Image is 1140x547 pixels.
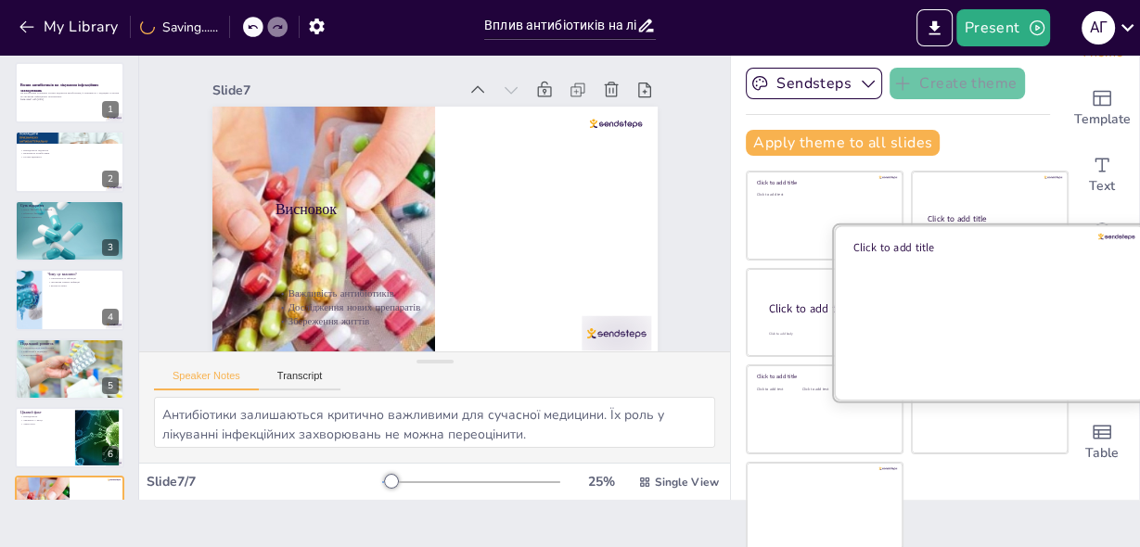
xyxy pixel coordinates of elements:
p: Generated with [URL] [20,98,119,102]
span: Table [1085,443,1119,464]
button: Sendsteps [746,68,882,99]
button: Create theme [890,68,1025,99]
p: Випадковість відкриття [20,148,119,152]
div: Add a table [1065,409,1139,476]
p: Важливість антибіотиків [248,196,544,375]
div: 2 [15,131,124,192]
div: Click to add text [802,387,844,391]
p: Уважність у науці [20,418,70,422]
p: Подальший розвиток [20,341,119,347]
p: Вбивство бактерій [20,211,119,215]
p: Смертельність інфекцій [47,277,119,281]
div: 5 [102,377,119,394]
div: Click to add title [757,179,890,186]
div: 6 [15,407,124,468]
p: Важливість антибіотиків [20,151,119,155]
p: Збереження життів [234,220,530,399]
p: Революція в медицині [20,350,119,353]
div: Add ready made slides [1065,75,1139,142]
div: 5 [15,338,124,400]
p: Цікавий факт [20,410,70,415]
p: Історія відкриття [20,155,119,159]
strong: Вплив антибіотиків на лікування інфекційних захворювань [20,83,98,93]
div: Click to add text [757,387,799,391]
span: Single View [655,475,719,490]
div: Slide 7 / 7 [147,473,382,490]
div: 3 [15,200,124,261]
p: Перше відкриття [20,215,119,219]
div: 6 [102,446,119,463]
p: Висновок [288,120,591,307]
div: Click to add text [757,193,890,197]
div: Click to add title [853,239,1119,254]
div: 2 [102,171,119,187]
div: Saving...... [140,19,218,36]
p: Вплив на війну [47,284,119,287]
div: Get real-time input from your audience [1065,209,1139,275]
p: Зміна світу [20,422,70,426]
span: Template [1074,109,1131,130]
div: 1 [15,62,124,123]
p: Випадковість [20,415,70,419]
div: 1 [102,101,119,118]
div: 3 [102,239,119,256]
button: Export to PowerPoint [916,9,953,46]
div: Click to add title [769,300,888,316]
p: Різноманітність антибіотиків [20,346,119,350]
p: Висновок [31,499,114,504]
div: Click to add body [769,331,886,336]
p: Нові препарати [20,353,119,357]
button: А Г [1082,9,1115,46]
button: Speaker Notes [154,370,259,390]
div: А Г [1082,11,1115,45]
button: My Library [14,12,126,42]
p: Чому це важливо? [47,272,119,277]
div: 25 % [579,473,623,490]
p: Цвіль Penicillium notatum [20,208,119,211]
p: Дослідження нових препаратів [240,208,536,387]
div: Click to add title [757,373,890,380]
button: Apply theme to all slides [746,130,940,156]
div: Click to add title [928,213,1051,224]
button: Present [956,9,1049,46]
p: Суть відкриття [20,203,119,209]
p: Лікування тяжких інфекцій [47,281,119,285]
textarea: Антибіотики залишаються критично важливими для сучасної медицини. Їх роль у лікуванні інфекційних... [154,397,715,448]
p: Ця презентація розкриває історію відкриття антибіотиків, їх важливість у медицині та вплив на лік... [20,92,119,98]
button: Transcript [259,370,341,390]
div: 4 [15,269,124,330]
div: Add text boxes [1065,142,1139,209]
div: 4 [102,309,119,325]
span: Text [1089,176,1115,197]
input: Insert title [484,12,636,39]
